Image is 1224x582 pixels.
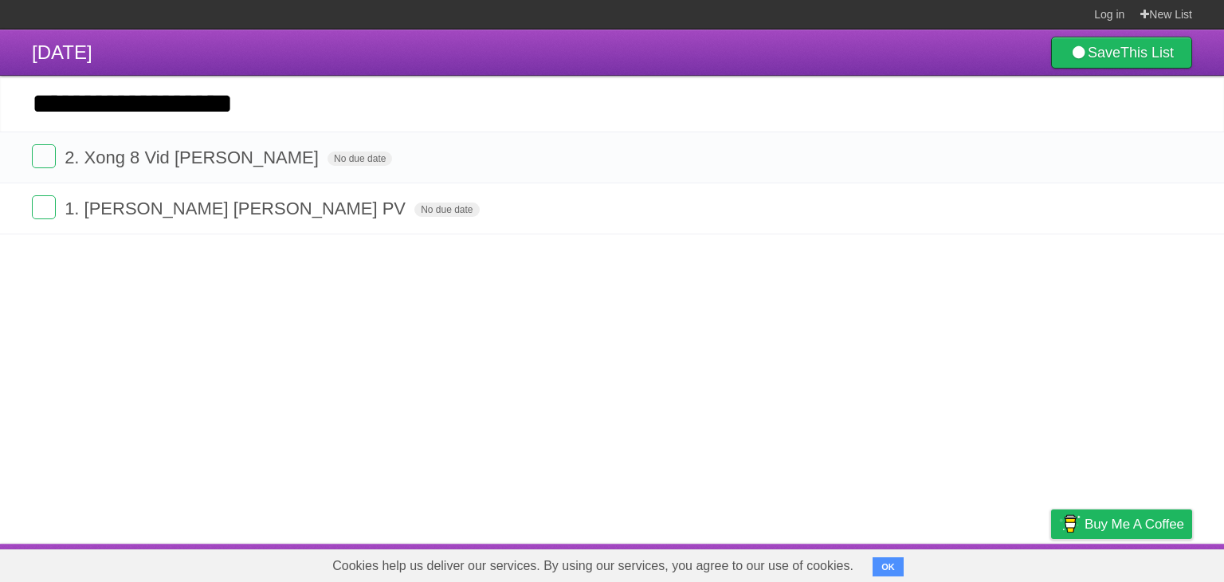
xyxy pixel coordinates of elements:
a: SaveThis List [1051,37,1192,69]
button: OK [873,557,904,576]
span: Buy me a coffee [1085,510,1184,538]
span: 1. [PERSON_NAME] [PERSON_NAME] PV [65,199,410,218]
a: About [839,548,873,578]
span: 2. Xong 8 Vid [PERSON_NAME] [65,147,323,167]
span: Cookies help us deliver our services. By using our services, you agree to our use of cookies. [316,550,869,582]
a: Buy me a coffee [1051,509,1192,539]
label: Done [32,144,56,168]
a: Suggest a feature [1092,548,1192,578]
span: [DATE] [32,41,92,63]
span: No due date [414,203,479,217]
b: This List [1120,45,1174,61]
label: Done [32,195,56,219]
span: No due date [328,151,392,166]
img: Buy me a coffee [1059,510,1081,537]
a: Terms [976,548,1011,578]
a: Privacy [1030,548,1072,578]
a: Developers [892,548,956,578]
